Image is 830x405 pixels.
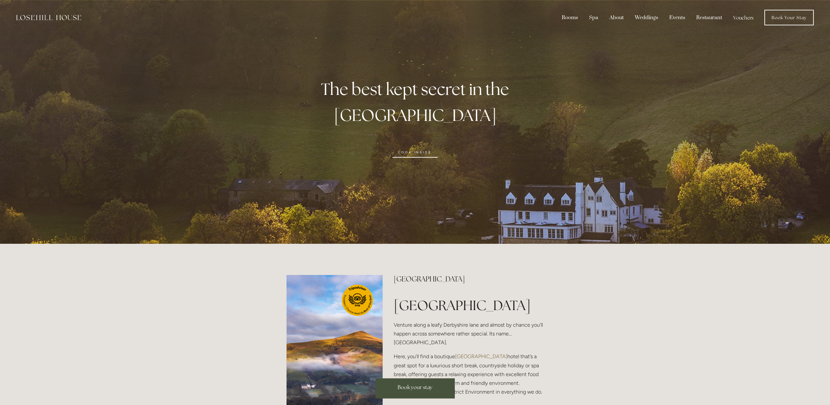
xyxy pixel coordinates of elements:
div: Restaurant [691,11,727,24]
p: Here, you’ll find a boutique hotel that’s a great spot for a luxurious short break, countryside h... [394,352,543,396]
h2: [GEOGRAPHIC_DATA] [394,275,543,283]
a: Book Your Stay [764,10,814,25]
strong: The best kept secret in the [GEOGRAPHIC_DATA] [321,79,509,126]
div: Spa [584,11,603,24]
div: Weddings [630,11,663,24]
img: Losehill House [16,15,81,20]
h1: [GEOGRAPHIC_DATA] [394,297,543,313]
a: look inside [392,147,437,158]
a: Vouchers [728,11,759,24]
a: Book your stay [376,378,455,398]
div: Rooms [557,11,583,24]
div: About [605,11,629,24]
span: Book your stay [398,384,432,391]
div: Events [664,11,690,24]
a: [GEOGRAPHIC_DATA] [455,353,507,359]
p: Venture along a leafy Derbyshire lane and almost by chance you'll happen across somewhere rather ... [394,320,543,347]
